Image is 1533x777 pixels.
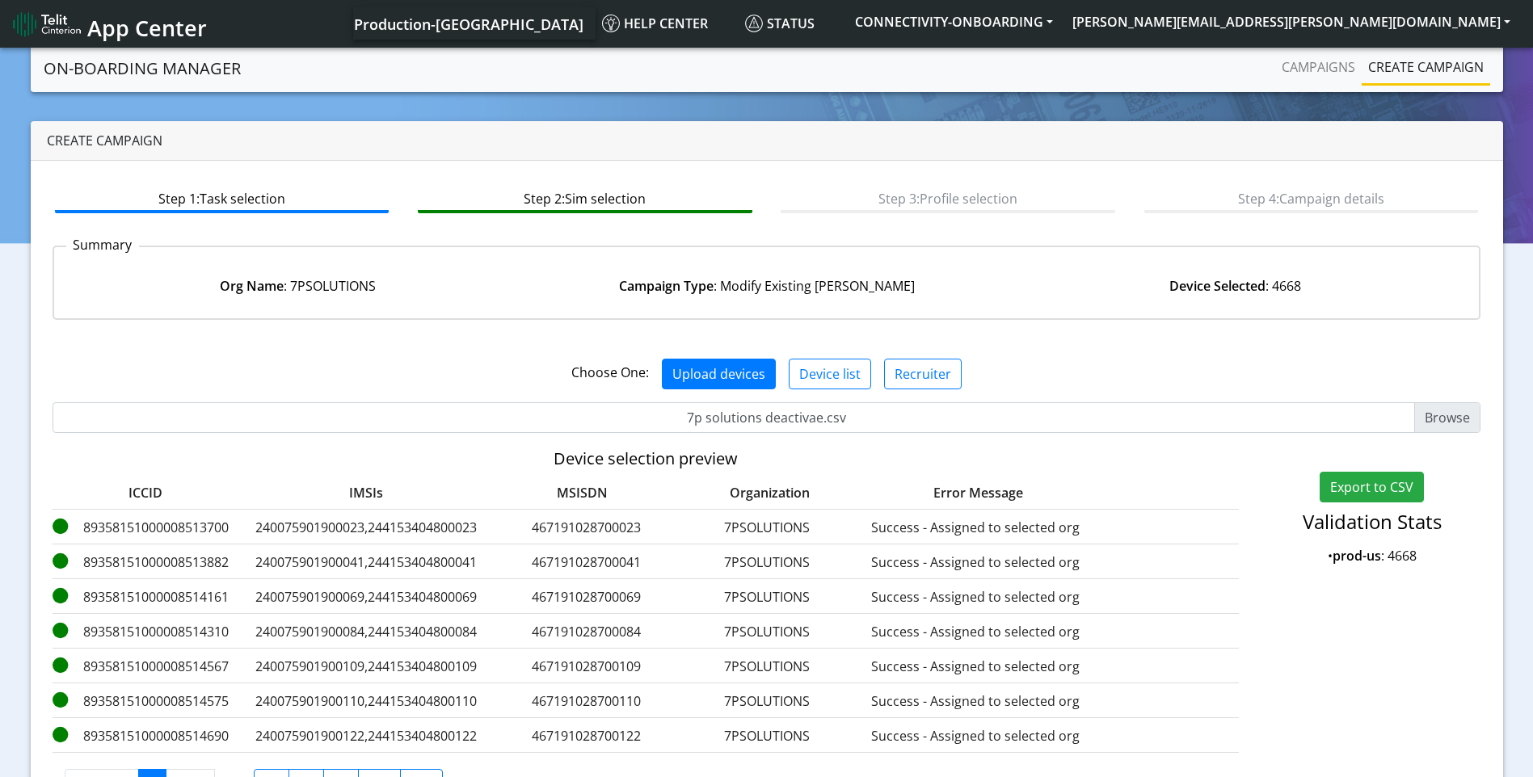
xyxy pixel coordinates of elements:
span: Production-[GEOGRAPHIC_DATA] [354,15,583,34]
button: Device list [789,359,871,389]
label: 240075901900110,244153404800110 [245,691,487,711]
label: 240075901900041,244153404800041 [245,552,487,572]
label: 7PSOLUTIONS [686,622,848,641]
strong: Campaign Type [619,277,714,295]
label: 89358151000008514575 [53,691,238,711]
label: 467191028700041 [494,552,680,572]
div: : 4668 [1000,276,1469,296]
button: [PERSON_NAME][EMAIL_ADDRESS][PERSON_NAME][DOMAIN_NAME] [1063,7,1520,36]
p: • : 4668 [1263,546,1481,565]
label: 240075901900023,244153404800023 [245,518,487,537]
btn: Step 2: Sim selection [418,183,752,213]
label: IMSIs [245,483,487,502]
label: 7PSOLUTIONS [686,518,848,537]
label: 89358151000008513882 [53,552,238,572]
btn: Step 1: Task selection [55,183,389,213]
label: 89358151000008513700 [53,518,238,537]
h5: Device selection preview [53,449,1239,468]
a: Status [739,7,845,40]
button: Export to CSV [1320,472,1424,502]
label: 467191028700023 [494,518,680,537]
label: Success - Assigned to selected org [854,657,1097,676]
span: Status [745,15,815,32]
a: Create campaign [1362,51,1490,83]
label: Success - Assigned to selected org [854,726,1097,745]
strong: prod-us [1333,547,1381,565]
button: Recruiter [884,359,962,389]
label: 89358151000008514161 [53,587,238,607]
label: 7PSOLUTIONS [686,691,848,711]
label: 240075901900122,244153404800122 [245,726,487,745]
label: MSISDN [494,483,647,502]
label: Success - Assigned to selected org [854,587,1097,607]
label: ICCID [53,483,238,502]
btn: Step 3: Profile selection [781,183,1114,213]
div: Create campaign [31,121,1503,161]
label: 467191028700109 [494,657,680,676]
label: 89358151000008514690 [53,726,238,745]
img: knowledge.svg [602,15,620,32]
span: Help center [602,15,708,32]
label: Success - Assigned to selected org [854,691,1097,711]
a: Campaigns [1275,51,1362,83]
label: 89358151000008514310 [53,622,238,641]
label: 240075901900109,244153404800109 [245,657,487,676]
btn: Step 4: Campaign details [1144,183,1478,213]
h4: Validation Stats [1263,510,1481,534]
label: Organization [661,483,823,502]
label: 240075901900084,244153404800084 [245,622,487,641]
span: App Center [87,13,207,43]
label: 467191028700122 [494,726,680,745]
label: 7PSOLUTIONS [686,587,848,607]
label: 467191028700084 [494,622,680,641]
div: : 7PSOLUTIONS [64,276,533,296]
label: 240075901900069,244153404800069 [245,587,487,607]
button: CONNECTIVITY-ONBOARDING [845,7,1063,36]
a: On-Boarding Manager [44,52,241,85]
label: 7PSOLUTIONS [686,657,848,676]
label: 467191028700110 [494,691,680,711]
a: Your current platform instance [353,7,583,40]
p: Summary [66,235,139,254]
label: 467191028700069 [494,587,680,607]
a: App Center [13,6,204,41]
label: 7PSOLUTIONS [686,552,848,572]
label: Success - Assigned to selected org [854,622,1097,641]
img: logo-telit-cinterion-gw-new.png [13,11,81,37]
strong: Org Name [220,277,284,295]
div: : Modify Existing [PERSON_NAME] [533,276,1001,296]
label: 89358151000008514567 [53,657,238,676]
button: Upload devices [662,359,776,389]
label: Error Message [829,483,1072,502]
img: status.svg [745,15,763,32]
a: Help center [596,7,739,40]
strong: Device Selected [1169,277,1266,295]
label: 7PSOLUTIONS [686,726,848,745]
span: Choose One: [571,363,649,381]
label: Success - Assigned to selected org [854,518,1097,537]
label: Success - Assigned to selected org [854,552,1097,572]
